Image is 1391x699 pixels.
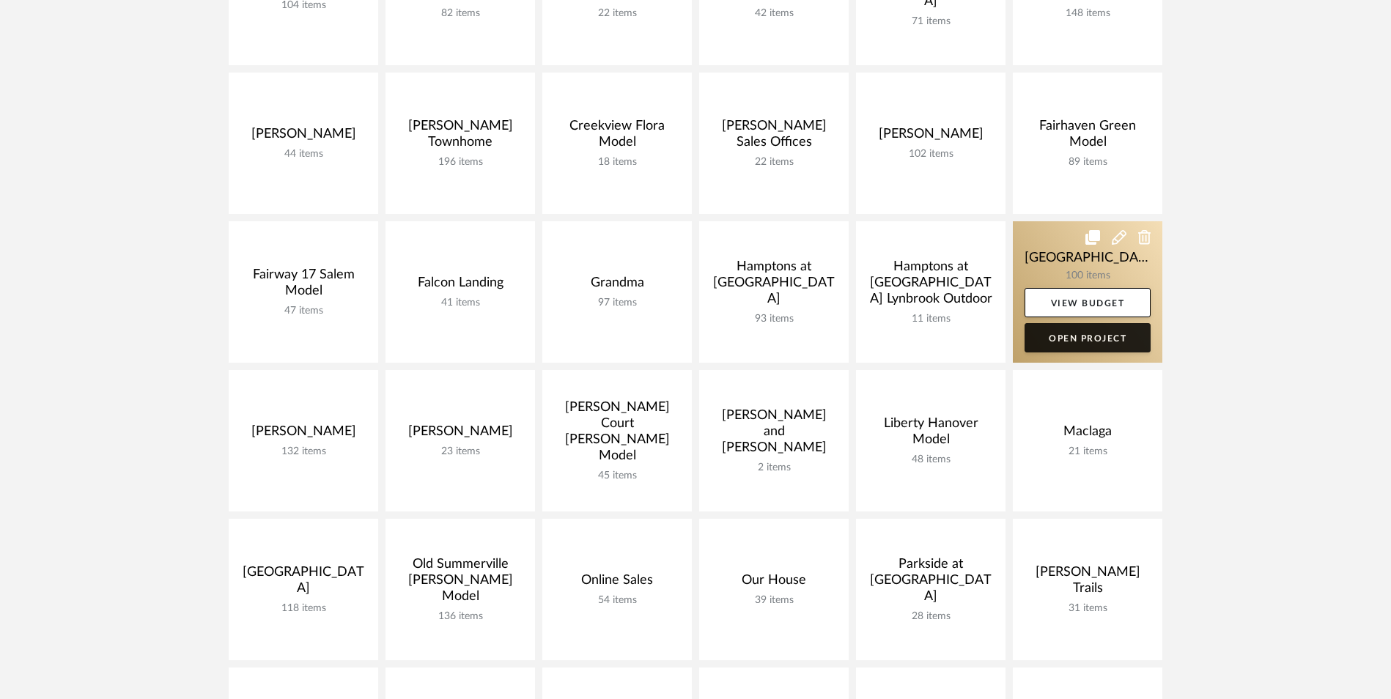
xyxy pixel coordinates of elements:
div: 89 items [1025,156,1151,169]
div: Grandma [554,275,680,297]
div: 93 items [711,313,837,325]
div: 148 items [1025,7,1151,20]
div: 2 items [711,462,837,474]
div: 44 items [240,148,366,160]
div: 97 items [554,297,680,309]
div: [PERSON_NAME] [240,424,366,445]
div: Creekview Flora Model [554,118,680,156]
div: Hamptons at [GEOGRAPHIC_DATA] [711,259,837,313]
div: 41 items [397,297,523,309]
div: [PERSON_NAME] [868,126,994,148]
div: [PERSON_NAME] Townhome [397,118,523,156]
div: 18 items [554,156,680,169]
div: Online Sales [554,572,680,594]
div: 22 items [554,7,680,20]
div: 21 items [1025,445,1151,458]
div: 42 items [711,7,837,20]
div: Old Summerville [PERSON_NAME] Model [397,556,523,610]
div: 45 items [554,470,680,482]
div: [GEOGRAPHIC_DATA] [240,564,366,602]
div: [PERSON_NAME] Trails [1025,564,1151,602]
div: Fairway 17 Salem Model [240,267,366,305]
div: 196 items [397,156,523,169]
div: Fairhaven Green Model [1025,118,1151,156]
div: [PERSON_NAME] [240,126,366,148]
div: 22 items [711,156,837,169]
div: 132 items [240,445,366,458]
div: Parkside at [GEOGRAPHIC_DATA] [868,556,994,610]
div: Maclaga [1025,424,1151,445]
div: 71 items [868,15,994,28]
div: [PERSON_NAME] Sales Offices [711,118,837,156]
div: 28 items [868,610,994,623]
div: [PERSON_NAME] [397,424,523,445]
div: 82 items [397,7,523,20]
div: [PERSON_NAME] Court [PERSON_NAME] Model [554,399,680,470]
a: Open Project [1025,323,1151,352]
div: [PERSON_NAME] and [PERSON_NAME] [711,407,837,462]
div: Hamptons at [GEOGRAPHIC_DATA] Lynbrook Outdoor [868,259,994,313]
div: 39 items [711,594,837,607]
div: 102 items [868,148,994,160]
div: Liberty Hanover Model [868,415,994,454]
div: 136 items [397,610,523,623]
div: 48 items [868,454,994,466]
div: 47 items [240,305,366,317]
div: 23 items [397,445,523,458]
div: 118 items [240,602,366,615]
div: 31 items [1025,602,1151,615]
div: 11 items [868,313,994,325]
div: Our House [711,572,837,594]
div: 54 items [554,594,680,607]
div: Falcon Landing [397,275,523,297]
a: View Budget [1025,288,1151,317]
